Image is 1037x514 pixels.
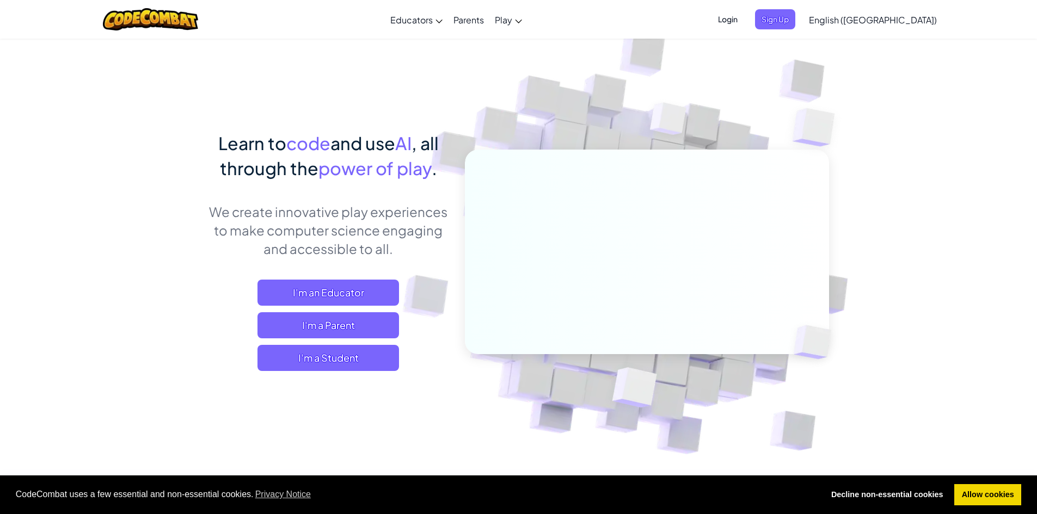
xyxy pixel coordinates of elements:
a: Parents [448,5,489,34]
span: AI [395,132,412,154]
span: English ([GEOGRAPHIC_DATA]) [809,14,937,26]
button: Login [711,9,744,29]
a: allow cookies [954,484,1021,506]
img: CodeCombat logo [103,8,198,30]
span: Play [495,14,512,26]
img: Overlap cubes [771,82,865,174]
img: Overlap cubes [629,81,708,162]
a: I'm an Educator [257,280,399,306]
span: Educators [390,14,433,26]
a: Educators [385,5,448,34]
a: deny cookies [824,484,950,506]
img: Overlap cubes [775,302,857,382]
button: Sign Up [755,9,795,29]
span: CodeCombat uses a few essential and non-essential cookies. [16,486,815,503]
a: learn more about cookies [254,486,313,503]
a: English ([GEOGRAPHIC_DATA]) [803,5,942,34]
span: Learn to [218,132,286,154]
span: . [432,157,437,179]
span: power of play [318,157,432,179]
a: I'm a Parent [257,312,399,338]
button: I'm a Student [257,345,399,371]
a: Play [489,5,527,34]
span: and use [330,132,395,154]
img: Overlap cubes [585,344,683,435]
p: We create innovative play experiences to make computer science engaging and accessible to all. [208,202,449,258]
span: code [286,132,330,154]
